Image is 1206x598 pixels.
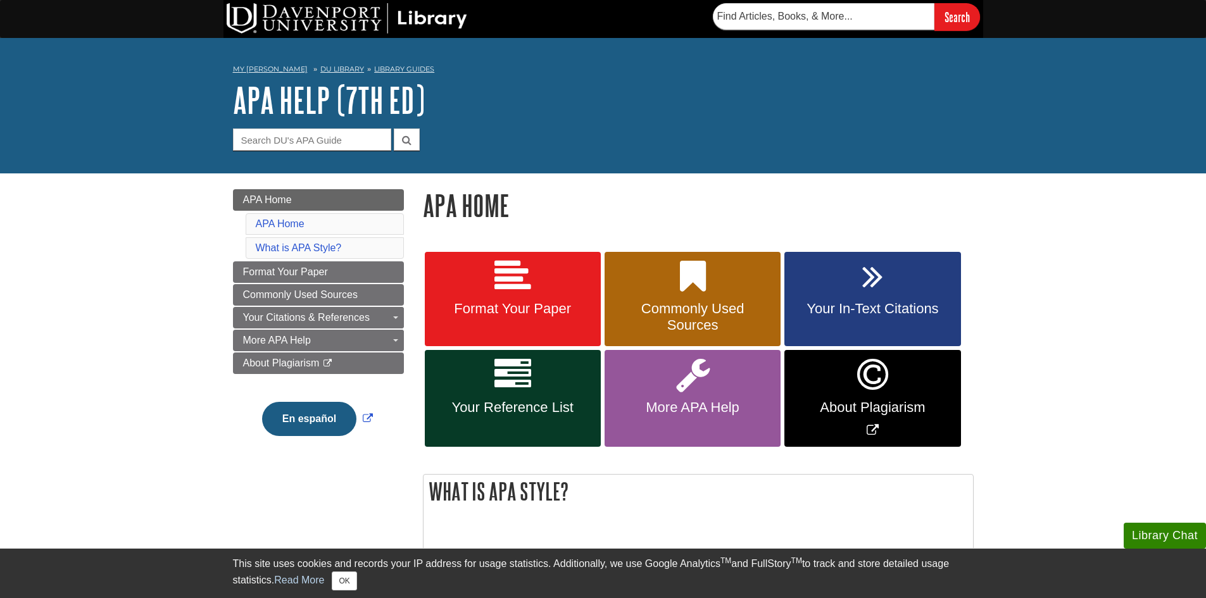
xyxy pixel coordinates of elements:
a: Your In-Text Citations [784,252,960,347]
a: More APA Help [605,350,781,447]
a: My [PERSON_NAME] [233,64,308,75]
sup: TM [720,556,731,565]
span: About Plagiarism [794,399,951,416]
nav: breadcrumb [233,61,974,81]
div: This site uses cookies and records your IP address for usage statistics. Additionally, we use Goo... [233,556,974,590]
span: Your Reference List [434,399,591,416]
span: Commonly Used Sources [614,301,771,333]
a: Format Your Paper [233,261,404,283]
form: Searches DU Library's articles, books, and more [713,3,980,30]
span: Format Your Paper [243,266,328,277]
a: Your Reference List [425,350,601,447]
a: DU Library [320,65,364,73]
h1: APA Home [423,189,974,221]
a: APA Help (7th Ed) [233,80,425,120]
input: Search DU's APA Guide [233,128,391,151]
a: APA Home [256,218,305,229]
span: Your Citations & References [243,312,370,323]
span: Commonly Used Sources [243,289,358,300]
div: Guide Page Menu [233,189,404,458]
a: Commonly Used Sources [233,284,404,306]
a: Library Guides [374,65,434,73]
h2: What is APA Style? [424,475,973,508]
a: APA Home [233,189,404,211]
a: Read More [274,575,324,585]
span: Your In-Text Citations [794,301,951,317]
i: This link opens in a new window [322,359,333,368]
button: Library Chat [1124,523,1206,549]
input: Search [934,3,980,30]
a: Commonly Used Sources [605,252,781,347]
span: APA Home [243,194,292,205]
span: About Plagiarism [243,358,320,368]
a: More APA Help [233,330,404,351]
span: More APA Help [243,335,311,346]
a: About Plagiarism [233,352,404,374]
button: Close [332,571,356,590]
input: Find Articles, Books, & More... [713,3,934,30]
a: Format Your Paper [425,252,601,347]
a: What is APA Style? [256,242,342,253]
a: Link opens in new window [259,413,376,424]
button: En español [262,402,356,436]
sup: TM [791,556,802,565]
span: Format Your Paper [434,301,591,317]
img: DU Library [227,3,467,34]
a: Link opens in new window [784,350,960,447]
span: More APA Help [614,399,771,416]
a: Your Citations & References [233,307,404,328]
